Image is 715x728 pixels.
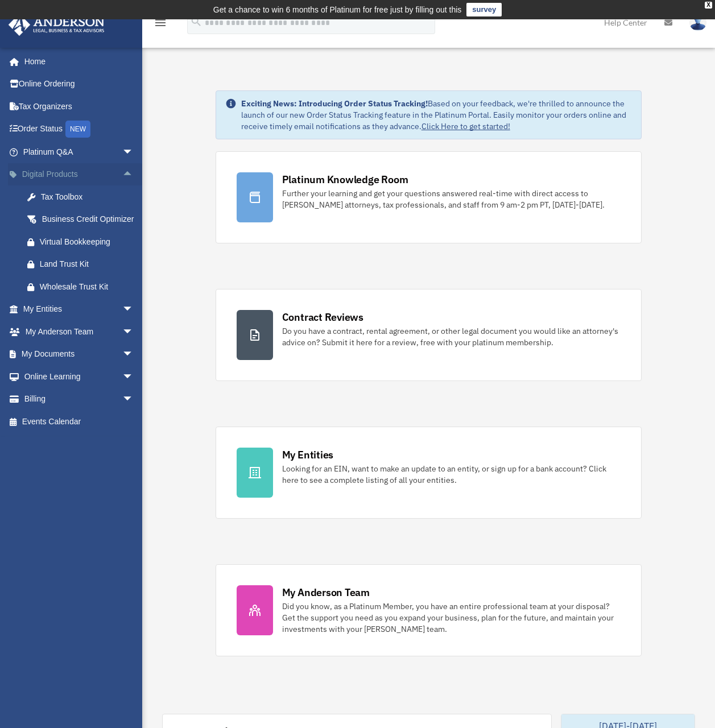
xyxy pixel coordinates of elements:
div: Based on your feedback, we're thrilled to announce the launch of our new Order Status Tracking fe... [241,98,633,132]
a: Click Here to get started! [421,121,510,131]
div: Platinum Knowledge Room [282,172,408,187]
span: arrow_drop_down [122,320,145,344]
a: Online Learningarrow_drop_down [8,365,151,388]
i: menu [154,16,167,30]
img: Anderson Advisors Platinum Portal [5,14,108,36]
span: arrow_drop_up [122,163,145,187]
img: User Pic [689,14,706,31]
a: Tax Organizers [8,95,151,118]
div: Further your learning and get your questions answered real-time with direct access to [PERSON_NAM... [282,188,621,210]
div: Virtual Bookkeeping [40,235,137,249]
div: Land Trust Kit [40,257,137,271]
a: Order StatusNEW [8,118,151,141]
a: My Entities Looking for an EIN, want to make an update to an entity, or sign up for a bank accoun... [216,427,642,519]
span: arrow_drop_down [122,365,145,388]
div: My Anderson Team [282,585,370,599]
div: Looking for an EIN, want to make an update to an entity, or sign up for a bank account? Click her... [282,463,621,486]
a: Wholesale Trust Kit [16,275,151,298]
a: Virtual Bookkeeping [16,230,151,253]
a: Events Calendar [8,410,151,433]
div: Contract Reviews [282,310,363,324]
a: Digital Productsarrow_drop_up [8,163,151,186]
a: Home [8,50,145,73]
a: survey [466,3,502,16]
span: arrow_drop_down [122,343,145,366]
i: search [190,15,202,28]
a: Contract Reviews Do you have a contract, rental agreement, or other legal document you would like... [216,289,642,381]
a: Platinum Q&Aarrow_drop_down [8,140,151,163]
div: Wholesale Trust Kit [40,280,137,294]
div: Business Credit Optimizer [40,212,137,226]
div: Tax Toolbox [40,190,137,204]
a: My Documentsarrow_drop_down [8,343,151,366]
a: Platinum Knowledge Room Further your learning and get your questions answered real-time with dire... [216,151,642,243]
a: My Anderson Teamarrow_drop_down [8,320,151,343]
div: My Entities [282,448,333,462]
div: NEW [65,121,90,138]
span: arrow_drop_down [122,140,145,164]
a: My Entitiesarrow_drop_down [8,298,151,321]
div: close [705,2,712,9]
div: Do you have a contract, rental agreement, or other legal document you would like an attorney's ad... [282,325,621,348]
a: Land Trust Kit [16,253,151,276]
div: Get a chance to win 6 months of Platinum for free just by filling out this [213,3,462,16]
a: Online Ordering [8,73,151,96]
a: menu [154,20,167,30]
span: arrow_drop_down [122,388,145,411]
a: My Anderson Team Did you know, as a Platinum Member, you have an entire professional team at your... [216,564,642,656]
strong: Exciting News: Introducing Order Status Tracking! [241,98,428,109]
div: Did you know, as a Platinum Member, you have an entire professional team at your disposal? Get th... [282,601,621,635]
a: Business Credit Optimizer [16,208,151,231]
a: Billingarrow_drop_down [8,388,151,411]
span: arrow_drop_down [122,298,145,321]
a: Tax Toolbox [16,185,151,208]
